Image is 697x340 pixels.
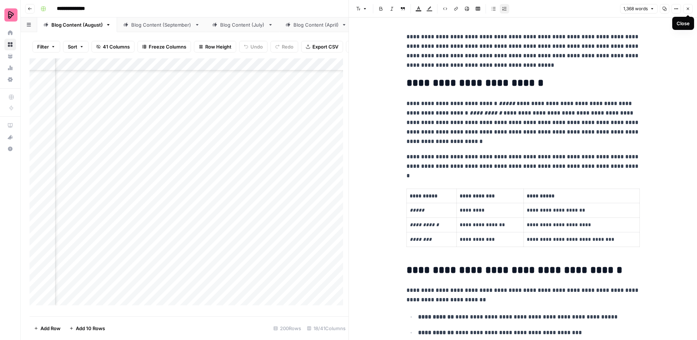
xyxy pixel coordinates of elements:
button: Workspace: Preply [4,6,16,24]
button: Redo [270,41,298,53]
a: Blog Content (April) [279,18,353,32]
div: Blog Content (August) [51,21,103,28]
a: Your Data [4,50,16,62]
button: Freeze Columns [137,41,191,53]
button: Undo [239,41,268,53]
div: 18/41 Columns [304,322,348,334]
span: Sort [68,43,77,50]
div: 200 Rows [270,322,304,334]
a: Usage [4,62,16,74]
button: 41 Columns [91,41,135,53]
div: Blog Content (April) [293,21,339,28]
div: Blog Content (July) [220,21,265,28]
button: Sort [63,41,89,53]
span: 41 Columns [103,43,130,50]
span: 1,368 words [623,5,648,12]
span: Filter [37,43,49,50]
div: What's new? [5,132,16,143]
span: Redo [282,43,293,50]
button: 1,368 words [620,4,658,13]
a: Home [4,27,16,39]
button: Add 10 Rows [65,322,109,334]
a: Browse [4,39,16,50]
button: What's new? [4,131,16,143]
div: Blog Content (September) [131,21,192,28]
span: Row Height [205,43,231,50]
a: Blog Content (August) [37,18,117,32]
a: AirOps Academy [4,120,16,131]
a: Settings [4,74,16,85]
img: Preply Logo [4,8,17,22]
span: Freeze Columns [149,43,186,50]
span: Add 10 Rows [76,325,105,332]
button: Filter [32,41,60,53]
button: Export CSV [301,41,343,53]
a: Blog Content (September) [117,18,206,32]
button: Help + Support [4,143,16,155]
button: Row Height [194,41,236,53]
span: Add Row [40,325,61,332]
span: Export CSV [312,43,338,50]
button: Add Row [30,322,65,334]
a: Blog Content (July) [206,18,279,32]
span: Undo [250,43,263,50]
